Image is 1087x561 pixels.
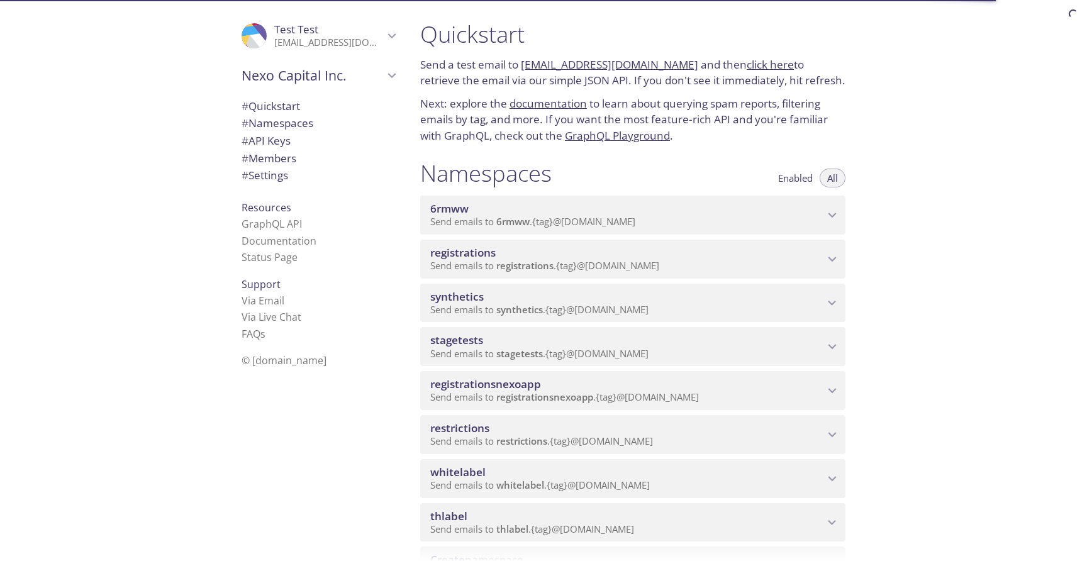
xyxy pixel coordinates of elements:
[430,333,483,347] span: stagetests
[242,168,288,182] span: Settings
[510,96,587,111] a: documentation
[430,523,634,535] span: Send emails to . {tag} @[DOMAIN_NAME]
[420,159,552,187] h1: Namespaces
[420,503,845,542] div: thlabel namespace
[420,240,845,279] div: registrations namespace
[260,327,265,341] span: s
[242,294,284,308] a: Via Email
[420,196,845,235] div: 6rmww namespace
[242,116,313,130] span: Namespaces
[242,99,248,113] span: #
[242,353,326,367] span: © [DOMAIN_NAME]
[420,96,845,144] p: Next: explore the to learn about querying spam reports, filtering emails by tag, and more. If you...
[231,15,405,57] div: Test Test
[496,479,544,491] span: whitelabel
[420,20,845,48] h1: Quickstart
[430,465,486,479] span: whitelabel
[242,277,281,291] span: Support
[420,415,845,454] div: restrictions namespace
[430,201,469,216] span: 6rmww
[496,215,530,228] span: 6rmww
[231,97,405,115] div: Quickstart
[420,371,845,410] div: registrationsnexoapp namespace
[430,509,467,523] span: thlabel
[231,150,405,167] div: Members
[430,435,653,447] span: Send emails to . {tag} @[DOMAIN_NAME]
[242,327,265,341] a: FAQ
[496,391,593,403] span: registrationsnexoapp
[430,347,649,360] span: Send emails to . {tag} @[DOMAIN_NAME]
[430,215,635,228] span: Send emails to . {tag} @[DOMAIN_NAME]
[420,327,845,366] div: stagetests namespace
[231,167,405,184] div: Team Settings
[565,128,670,143] a: GraphQL Playground
[231,59,405,92] div: Nexo Capital Inc.
[420,57,845,89] p: Send a test email to and then to retrieve the email via our simple JSON API. If you don't see it ...
[274,22,318,36] span: Test Test
[242,67,384,84] span: Nexo Capital Inc.
[231,114,405,132] div: Namespaces
[420,284,845,323] div: synthetics namespace
[420,459,845,498] div: whitelabel namespace
[747,57,794,72] a: click here
[242,151,296,165] span: Members
[274,36,384,49] p: [EMAIL_ADDRESS][DOMAIN_NAME]
[430,421,489,435] span: restrictions
[430,479,650,491] span: Send emails to . {tag} @[DOMAIN_NAME]
[521,57,698,72] a: [EMAIL_ADDRESS][DOMAIN_NAME]
[430,391,699,403] span: Send emails to . {tag} @[DOMAIN_NAME]
[496,259,554,272] span: registrations
[242,151,248,165] span: #
[242,250,298,264] a: Status Page
[242,168,248,182] span: #
[242,201,291,214] span: Resources
[242,310,301,324] a: Via Live Chat
[430,377,541,391] span: registrationsnexoapp
[496,347,543,360] span: stagetests
[242,99,300,113] span: Quickstart
[242,234,316,248] a: Documentation
[242,133,248,148] span: #
[430,289,484,304] span: synthetics
[771,169,820,187] button: Enabled
[430,259,659,272] span: Send emails to . {tag} @[DOMAIN_NAME]
[496,523,528,535] span: thlabel
[242,133,291,148] span: API Keys
[430,303,649,316] span: Send emails to . {tag} @[DOMAIN_NAME]
[820,169,845,187] button: All
[496,435,547,447] span: restrictions
[242,116,248,130] span: #
[430,245,496,260] span: registrations
[242,217,302,231] a: GraphQL API
[231,132,405,150] div: API Keys
[496,303,543,316] span: synthetics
